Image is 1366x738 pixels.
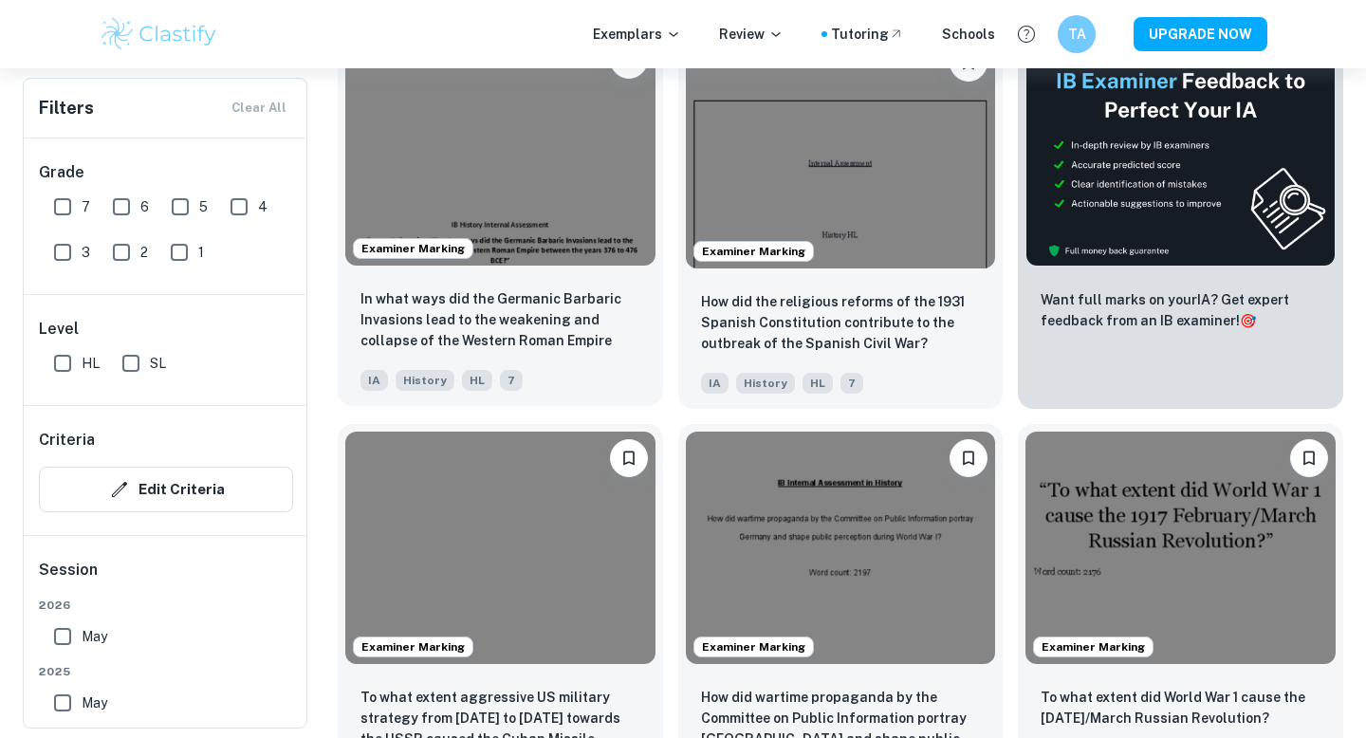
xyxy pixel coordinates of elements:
a: Examiner MarkingBookmarkHow did the religious reforms of the 1931 Spanish Constitution contribute... [678,28,1004,409]
span: 7 [840,373,863,394]
span: 2025 [39,663,293,680]
span: May [82,692,107,713]
span: Examiner Marking [354,240,472,257]
h6: TA [1066,24,1088,45]
span: 2 [140,242,148,263]
span: 7 [82,196,90,217]
span: 3 [82,242,90,263]
p: Want full marks on your IA ? Get expert feedback from an IB examiner! [1041,289,1320,331]
h6: Session [39,559,293,597]
h6: Filters [39,95,94,121]
span: HL [803,373,833,394]
span: 6 [140,196,149,217]
span: History [736,373,795,394]
span: 4 [258,196,268,217]
a: Tutoring [831,24,904,45]
span: History [396,370,454,391]
p: In what ways did the Germanic Barbaric Invasions lead to the weakening and collapse of the Wester... [360,288,640,353]
button: Bookmark [610,439,648,477]
h6: Criteria [39,429,95,452]
span: 🎯 [1240,313,1256,328]
img: History IA example thumbnail: In what ways did the Germanic Barbaric I [345,33,655,266]
img: History IA example thumbnail: To what extent did World War 1 cause the [1025,432,1336,664]
img: History IA example thumbnail: How did wartime propaganda by the Commit [686,432,996,664]
button: Edit Criteria [39,467,293,512]
span: Examiner Marking [1034,638,1153,655]
span: May [82,626,107,647]
img: History IA example thumbnail: To what extent aggressive US military st [345,432,655,664]
p: To what extent did World War 1 cause the 1917 February/March Russian Revolution? [1041,687,1320,729]
p: How did the religious reforms of the 1931 Spanish Constitution contribute to the outbreak of the ... [701,291,981,354]
span: 2026 [39,597,293,614]
button: Bookmark [1290,439,1328,477]
button: TA [1058,15,1096,53]
span: Examiner Marking [354,638,472,655]
p: Exemplars [593,24,681,45]
a: ThumbnailWant full marks on yourIA? Get expert feedback from an IB examiner! [1018,28,1343,409]
span: HL [462,370,492,391]
h6: Level [39,318,293,341]
span: HL [82,353,100,374]
img: History IA example thumbnail: How did the religious reforms of the 193 [686,36,996,268]
p: Review [719,24,784,45]
span: Examiner Marking [694,638,813,655]
img: Thumbnail [1025,36,1336,267]
button: Bookmark [950,439,988,477]
button: Help and Feedback [1010,18,1043,50]
span: Examiner Marking [694,243,813,260]
span: SL [150,353,166,374]
span: 7 [500,370,523,391]
a: Schools [942,24,995,45]
a: Examiner MarkingBookmarkIn what ways did the Germanic Barbaric Invasions lead to the weakening an... [338,28,663,409]
button: UPGRADE NOW [1134,17,1267,51]
span: IA [701,373,729,394]
h6: Grade [39,161,293,184]
span: IA [360,370,388,391]
span: 5 [199,196,208,217]
span: 1 [198,242,204,263]
img: Clastify logo [99,15,219,53]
